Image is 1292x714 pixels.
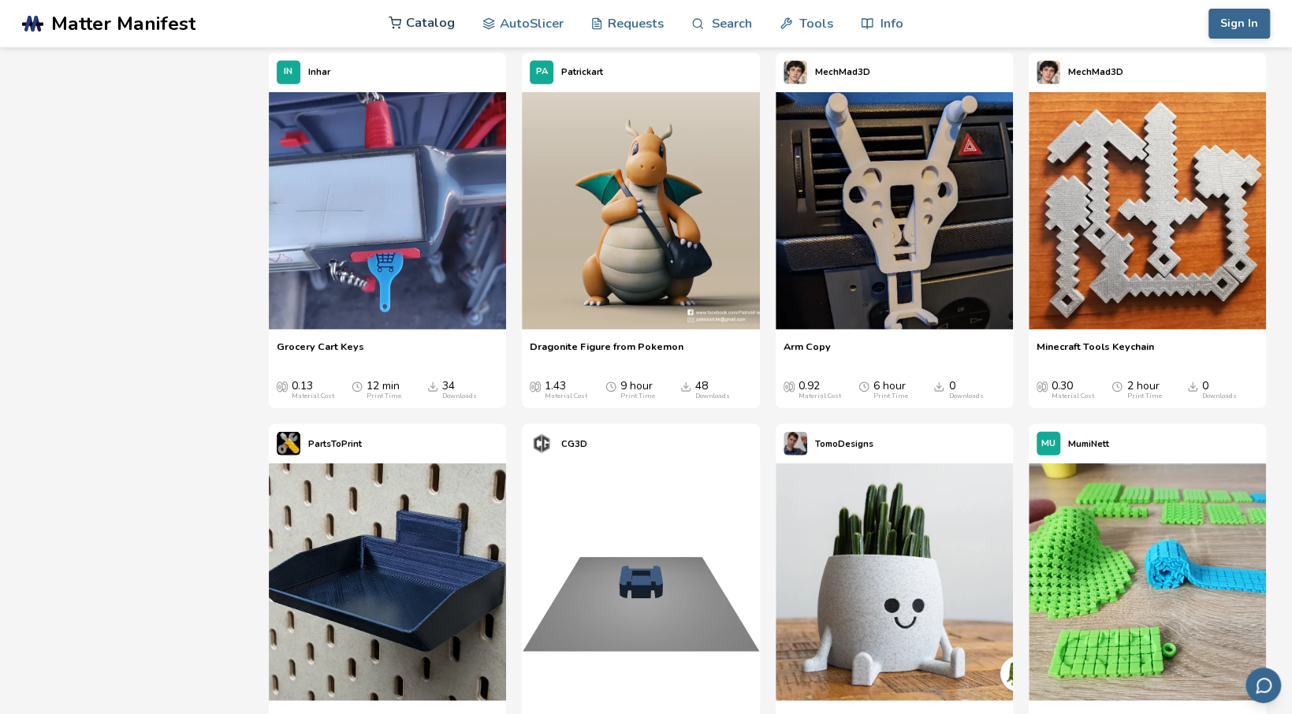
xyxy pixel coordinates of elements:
[695,380,730,400] div: 48
[1052,380,1094,400] div: 0.30
[1202,380,1237,400] div: 0
[1208,9,1270,39] button: Sign In
[530,432,553,456] img: CG3D's profile
[352,380,363,392] span: Average Print Time
[536,67,548,77] span: PA
[530,380,541,392] span: Average Cost
[277,432,300,456] img: PartsToPrint's profile
[51,13,195,35] span: Matter Manifest
[277,340,364,364] a: Grocery Cart Keys
[784,380,795,392] span: Average Cost
[308,436,362,452] p: PartsToPrint
[442,380,477,400] div: 34
[799,392,841,400] div: Material Cost
[1052,392,1094,400] div: Material Cost
[1126,392,1161,400] div: Print Time
[545,392,587,400] div: Material Cost
[799,380,841,400] div: 0.92
[1041,439,1056,449] span: MU
[522,463,759,701] img: 1_Print_Preview
[784,432,807,456] img: TomoDesigns's profile
[427,380,438,392] span: Downloads
[1111,380,1123,392] span: Average Print Time
[948,380,983,400] div: 0
[1068,436,1109,452] p: MumiNett
[292,380,334,400] div: 0.13
[1037,61,1060,84] img: MechMad3D's profile
[277,380,288,392] span: Average Cost
[858,380,869,392] span: Average Print Time
[776,424,881,463] a: TomoDesigns's profileTomoDesigns
[784,61,807,84] img: MechMad3D's profile
[1126,380,1161,400] div: 2 hour
[948,392,983,400] div: Downloads
[522,463,759,704] a: 1_Print_Preview
[561,436,587,452] p: CG3D
[1187,380,1198,392] span: Downloads
[530,340,683,364] a: Dragonite Figure from Pokemon
[1245,668,1281,703] button: Send feedback via email
[815,436,873,452] p: TomoDesigns
[367,392,401,400] div: Print Time
[1037,340,1154,364] a: Minecraft Tools Keychain
[545,380,587,400] div: 1.43
[1029,53,1131,92] a: MechMad3D's profileMechMad3D
[776,53,878,92] a: MechMad3D's profileMechMad3D
[815,64,870,80] p: MechMad3D
[442,392,477,400] div: Downloads
[367,380,401,400] div: 12 min
[605,380,616,392] span: Average Print Time
[284,67,292,77] span: IN
[561,64,603,80] p: Patrickart
[1068,64,1123,80] p: MechMad3D
[933,380,944,392] span: Downloads
[873,380,908,400] div: 6 hour
[522,424,595,463] a: CG3D's profileCG3D
[695,392,730,400] div: Downloads
[308,64,330,80] p: Inhar
[620,392,655,400] div: Print Time
[1202,392,1237,400] div: Downloads
[680,380,691,392] span: Downloads
[292,392,334,400] div: Material Cost
[873,392,908,400] div: Print Time
[784,340,831,364] a: Arm Copy
[620,380,655,400] div: 9 hour
[269,424,370,463] a: PartsToPrint's profilePartsToPrint
[1037,380,1048,392] span: Average Cost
